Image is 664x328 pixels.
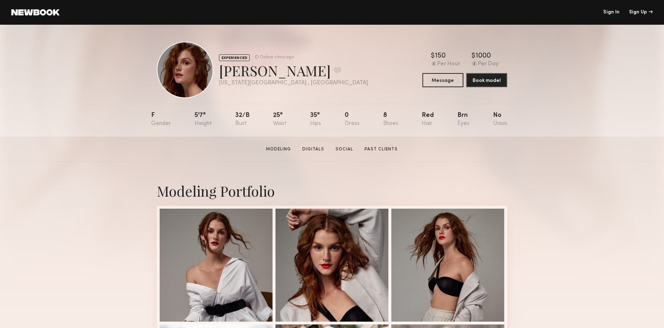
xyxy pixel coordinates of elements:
[219,80,368,86] div: [US_STATE][GEOGRAPHIC_DATA] , [GEOGRAPHIC_DATA]
[422,112,434,127] div: Red
[345,112,360,127] div: 0
[362,146,401,153] a: Past Clients
[235,112,250,127] div: 32/b
[431,53,435,60] div: $
[300,146,327,153] a: Digitals
[603,10,619,15] a: Sign In
[151,112,171,127] div: F
[310,112,321,127] div: 35"
[422,73,463,87] button: Message
[435,53,446,60] div: 150
[438,61,461,67] div: Per Hour
[263,146,294,153] a: Modeling
[466,73,507,87] button: Book model
[629,10,653,15] div: Sign Up
[383,112,398,127] div: 8
[219,61,368,80] div: [PERSON_NAME]
[476,53,491,60] div: 1000
[478,61,499,67] div: Per Day
[493,112,507,127] div: No
[333,146,356,153] a: Social
[195,112,212,127] div: 5'7"
[472,53,476,60] div: $
[219,54,250,61] div: EXPERIENCED
[273,112,286,127] div: 25"
[157,181,507,200] div: Modeling Portfolio
[260,55,294,60] div: Online +1mo ago
[457,112,469,127] div: Brn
